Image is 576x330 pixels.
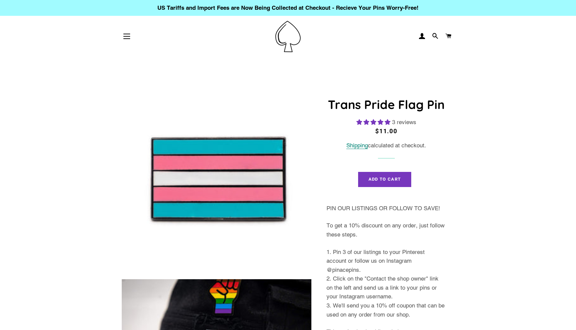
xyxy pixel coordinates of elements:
span: Add to Cart [369,177,401,182]
span: $11.00 [375,127,397,135]
span: 5.00 stars [356,119,392,125]
img: Pin-Ace [275,21,301,52]
a: Shipping [346,142,368,149]
p: PIN OUR LISTINGS OR FOLLOW TO SAVE! [327,204,446,213]
button: Add to Cart [358,172,411,187]
h1: Trans Pride Flag Pin [327,96,446,113]
p: To get a 10% discount on any order, just follow these steps. [327,221,446,239]
img: Trans Pride Flag Enamel Pin Badge Transgender Lapel LGBTQ Gift For Her/Him - Pin Ace [122,84,312,274]
span: 3 reviews [392,119,416,125]
div: calculated at checkout. [327,141,446,150]
p: 1. Pin 3 of our listings to your Pinterest account or follow us on Instagram @pinacepins. 2. Clic... [327,248,446,319]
